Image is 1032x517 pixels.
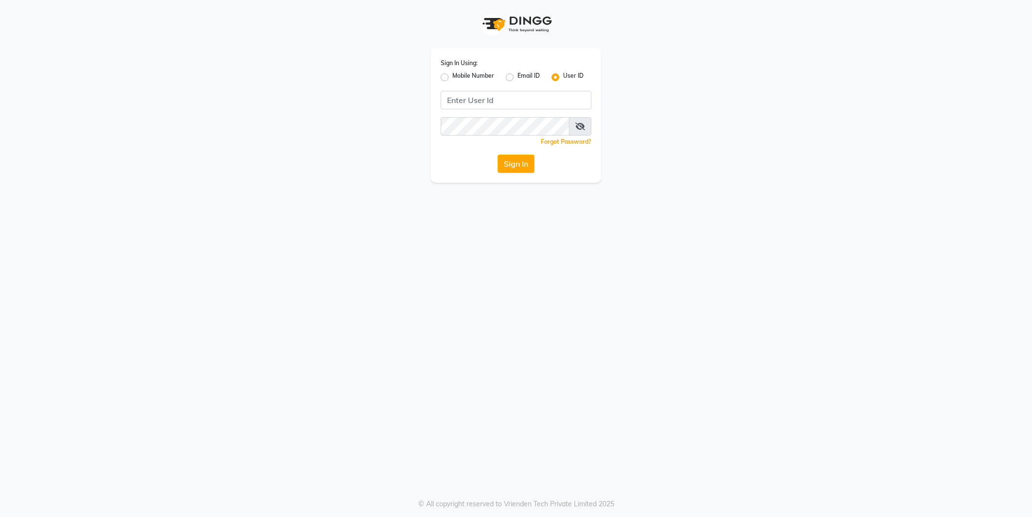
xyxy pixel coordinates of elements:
label: Sign In Using: [441,59,478,68]
label: Mobile Number [452,71,494,83]
input: Username [441,117,569,136]
input: Username [441,91,591,109]
label: User ID [563,71,584,83]
button: Sign In [498,155,534,173]
a: Forgot Password? [541,138,591,145]
img: logo1.svg [477,10,555,38]
label: Email ID [517,71,540,83]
